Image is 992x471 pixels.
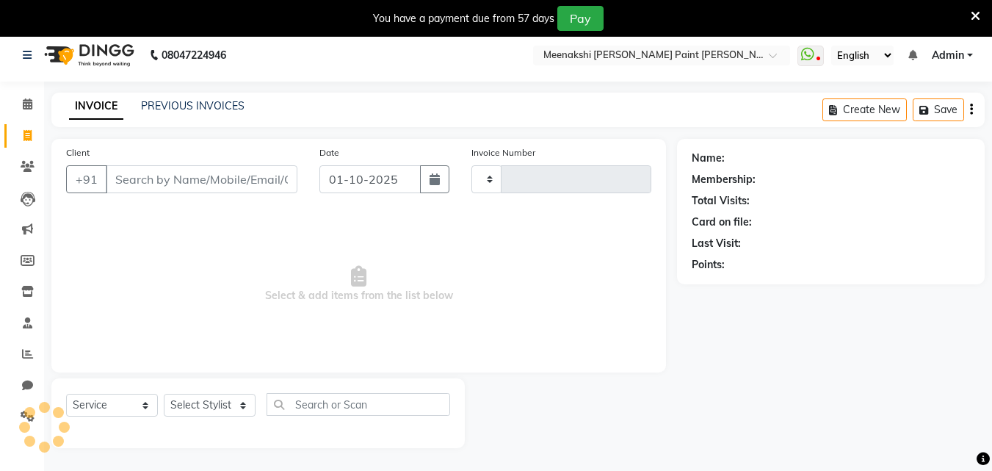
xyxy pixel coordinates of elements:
[37,35,138,76] img: logo
[66,211,651,358] span: Select & add items from the list below
[267,393,450,416] input: Search or Scan
[471,146,535,159] label: Invoice Number
[141,99,245,112] a: PREVIOUS INVOICES
[692,257,725,273] div: Points:
[692,193,750,209] div: Total Visits:
[319,146,339,159] label: Date
[106,165,297,193] input: Search by Name/Mobile/Email/Code
[692,215,752,230] div: Card on file:
[932,48,964,63] span: Admin
[692,236,741,251] div: Last Visit:
[822,98,907,121] button: Create New
[692,172,756,187] div: Membership:
[66,146,90,159] label: Client
[66,165,107,193] button: +91
[162,35,226,76] b: 08047224946
[373,11,554,26] div: You have a payment due from 57 days
[69,93,123,120] a: INVOICE
[557,6,604,31] button: Pay
[913,98,964,121] button: Save
[692,151,725,166] div: Name:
